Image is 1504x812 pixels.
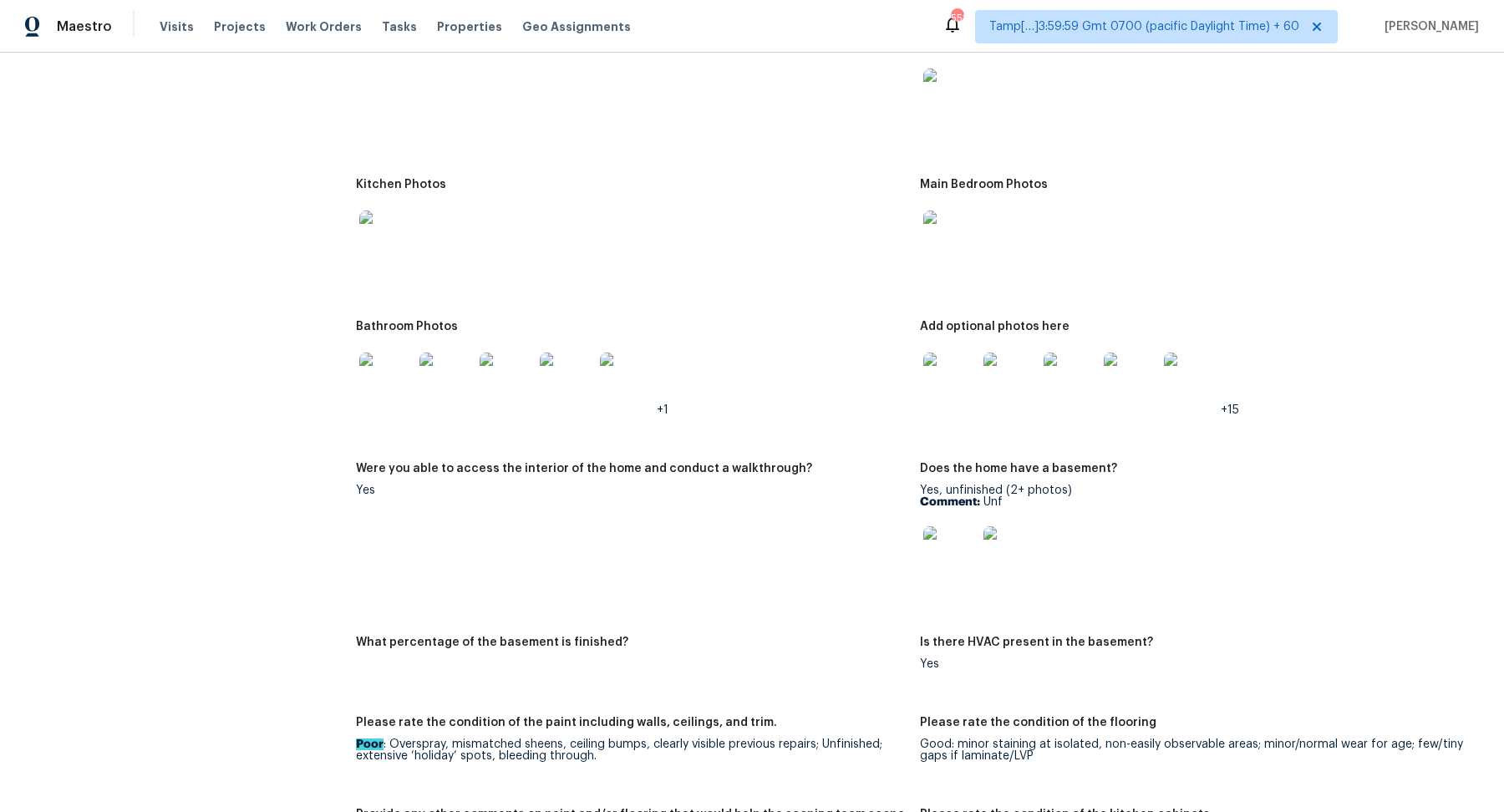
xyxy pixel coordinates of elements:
h5: Does the home have a basement? [920,463,1117,475]
p: Unf [920,496,1471,508]
span: [PERSON_NAME] [1378,18,1479,35]
h5: Is there HVAC present in the basement? [920,637,1153,648]
div: : Overspray, mismatched sheens, ceiling bumps, clearly visible previous repairs; Unfinished; exte... [356,738,907,762]
h5: Bathroom Photos [356,321,458,332]
h5: Add optional photos here [920,321,1070,332]
div: 552 [951,10,963,27]
span: Tamp[…]3:59:59 Gmt 0700 (pacific Daylight Time) + 60 [989,18,1299,35]
h5: Were you able to access the interior of the home and conduct a walkthrough? [356,463,812,475]
span: +1 [657,404,668,416]
span: Work Orders [286,18,362,35]
div: Good: minor staining at isolated, non-easily observable areas; minor/normal wear for age; few/tin... [920,738,1471,762]
h5: Main Bedroom Photos [920,179,1048,190]
span: Tasks [382,21,417,33]
h5: What percentage of the basement is finished? [356,637,628,648]
div: Yes [920,658,1471,670]
span: Projects [214,18,266,35]
h5: Please rate the condition of the flooring [920,717,1156,728]
h5: Kitchen Photos [356,179,446,190]
ah_el_jm_1744356682685: Poor [356,738,384,750]
span: Visits [160,18,194,35]
b: Comment: [920,496,980,508]
div: Yes [356,485,907,496]
div: Yes, unfinished (2+ photos) [920,485,1471,590]
span: Geo Assignments [522,18,631,35]
span: +15 [1221,404,1239,416]
span: Maestro [57,18,112,35]
span: Properties [437,18,502,35]
h5: Please rate the condition of the paint including walls, ceilings, and trim. [356,717,777,728]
